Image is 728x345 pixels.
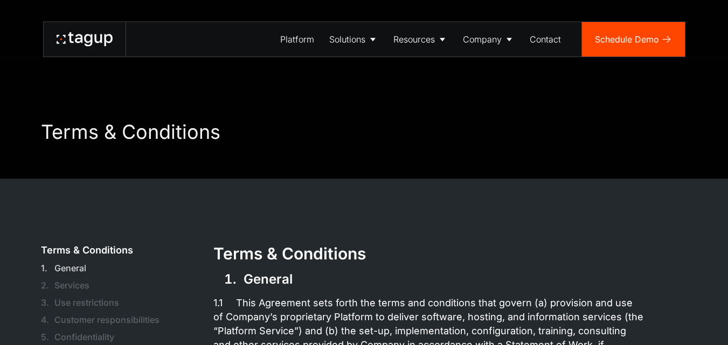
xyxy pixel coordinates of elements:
[41,296,52,309] div: 3.
[41,121,688,144] h1: Terms & Conditions
[329,33,365,46] div: Solutions
[41,330,170,343] a: 5.Confidentiality
[273,22,322,57] a: Platform
[54,330,170,343] div: Confidentiality
[41,243,133,257] div: Terms & Conditions
[41,313,170,326] a: 4.Customer responsibilities
[522,22,568,57] a: Contact
[530,33,561,46] div: Contact
[213,243,644,264] h2: Terms & Conditions
[582,22,685,57] a: Schedule Demo
[41,279,52,292] div: 2.
[41,262,170,274] a: 1.General
[393,33,435,46] div: Resources
[463,33,502,46] div: Company
[54,296,170,309] div: Use restrictions
[54,262,170,274] div: General
[595,33,659,46] div: Schedule Demo
[455,22,522,57] a: Company
[41,279,170,292] a: 2.Services
[244,271,293,287] strong: General
[280,33,314,46] div: Platform
[41,296,170,309] a: 3.Use restrictions
[41,262,52,274] div: 1.
[54,313,170,326] div: Customer responsibilities
[41,313,52,326] div: 4.
[322,22,386,57] a: Solutions
[386,22,455,57] a: Resources
[54,279,170,292] div: Services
